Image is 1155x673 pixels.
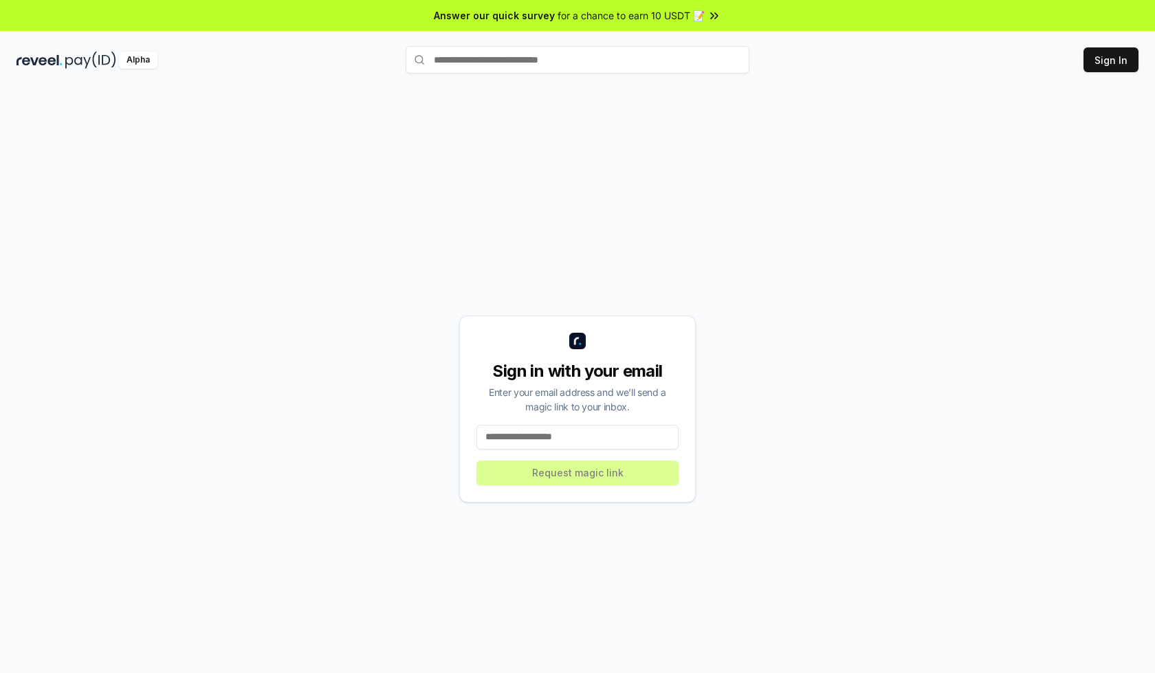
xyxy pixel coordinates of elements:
[16,52,63,69] img: reveel_dark
[558,8,705,23] span: for a chance to earn 10 USDT 📝
[1083,47,1138,72] button: Sign In
[65,52,116,69] img: pay_id
[119,52,157,69] div: Alpha
[569,333,586,349] img: logo_small
[476,360,679,382] div: Sign in with your email
[476,385,679,414] div: Enter your email address and we’ll send a magic link to your inbox.
[434,8,555,23] span: Answer our quick survey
